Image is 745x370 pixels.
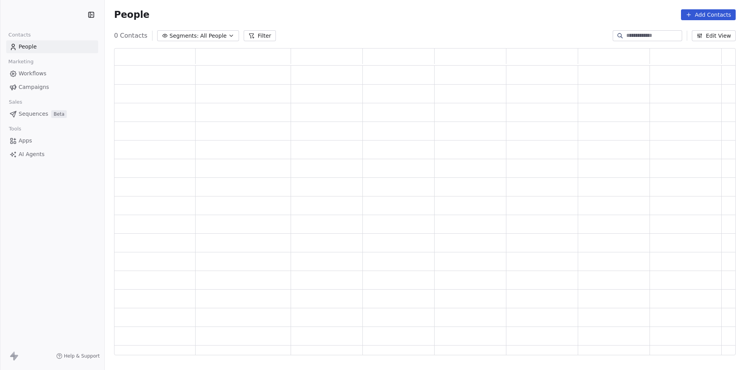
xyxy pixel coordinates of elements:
button: Edit View [692,30,736,41]
span: 0 Contacts [114,31,147,40]
span: Contacts [5,29,34,41]
a: Help & Support [56,353,100,359]
span: Beta [51,110,67,118]
span: All People [200,32,227,40]
a: Workflows [6,67,98,80]
a: Apps [6,134,98,147]
button: Add Contacts [681,9,736,20]
a: SequencesBeta [6,108,98,120]
span: Help & Support [64,353,100,359]
a: Campaigns [6,81,98,94]
a: People [6,40,98,53]
span: Campaigns [19,83,49,91]
span: Sales [5,96,26,108]
span: Workflows [19,69,47,78]
button: Filter [244,30,276,41]
span: Marketing [5,56,37,68]
span: People [114,9,149,21]
span: Apps [19,137,32,145]
span: People [19,43,37,51]
span: Sequences [19,110,48,118]
span: AI Agents [19,150,45,158]
span: Tools [5,123,24,135]
a: AI Agents [6,148,98,161]
span: Segments: [170,32,199,40]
